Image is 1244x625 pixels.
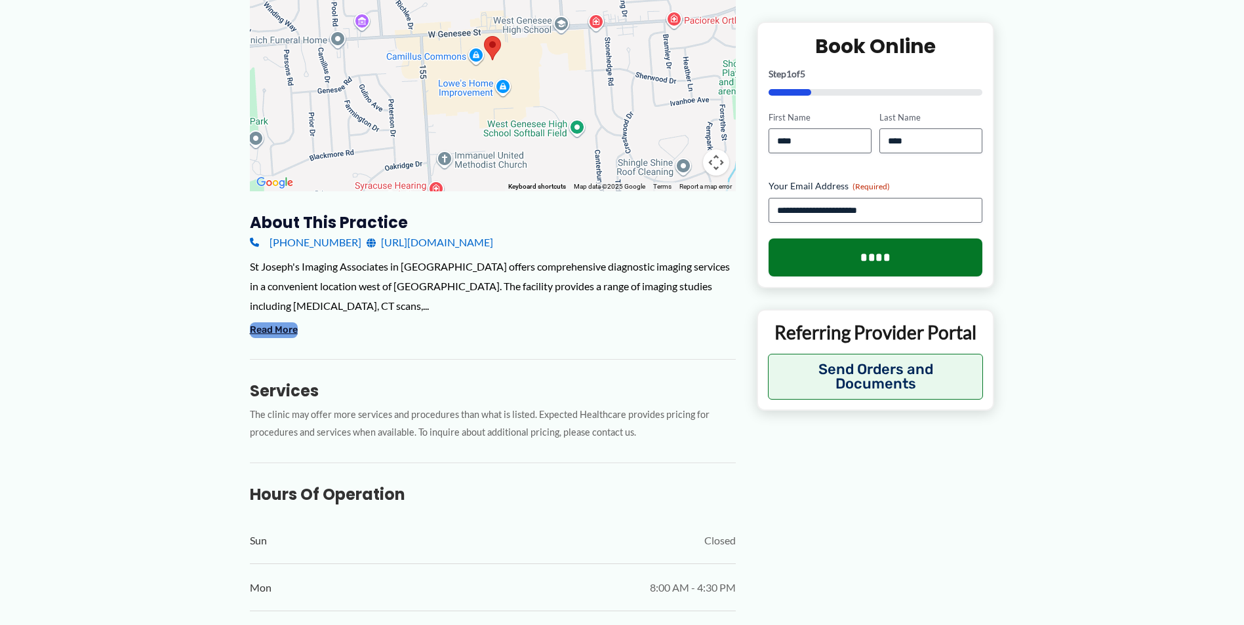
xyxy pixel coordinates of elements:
p: Referring Provider Portal [768,320,984,344]
h3: Services [250,381,736,401]
p: Step of [769,69,983,78]
span: Sun [250,531,267,550]
span: 8:00 AM - 4:30 PM [650,578,736,597]
p: The clinic may offer more services and procedures than what is listed. Expected Healthcare provid... [250,406,736,442]
img: Google [253,174,296,191]
button: Read More [250,322,298,338]
button: Send Orders and Documents [768,354,984,400]
a: Terms (opens in new tab) [653,183,672,190]
label: Your Email Address [769,180,983,193]
h2: Book Online [769,33,983,58]
label: Last Name [879,111,982,123]
span: 5 [800,67,805,79]
a: Report a map error [679,183,732,190]
h3: Hours of Operation [250,484,736,504]
label: First Name [769,111,872,123]
button: Map camera controls [703,149,729,176]
button: Keyboard shortcuts [508,182,566,191]
span: 1 [786,67,792,79]
a: Open this area in Google Maps (opens a new window) [253,174,296,191]
a: [PHONE_NUMBER] [250,233,361,252]
span: Map data ©2025 Google [574,183,645,190]
span: (Required) [853,181,890,191]
h3: About this practice [250,212,736,233]
a: [URL][DOMAIN_NAME] [367,233,493,252]
span: Mon [250,578,271,597]
span: Closed [704,531,736,550]
div: St Joseph's Imaging Associates in [GEOGRAPHIC_DATA] offers comprehensive diagnostic imaging servi... [250,257,736,315]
